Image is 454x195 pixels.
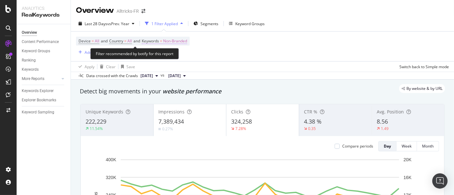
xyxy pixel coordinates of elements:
div: 7.28% [235,126,246,131]
button: Apply [76,61,95,72]
span: Impressions [158,109,185,115]
span: 7,389,434 [158,118,184,125]
a: Content Performance [22,39,66,45]
span: Country [109,38,123,44]
a: Keyword Groups [22,48,66,54]
span: Clicks [231,109,243,115]
button: Last 28 DaysvsPrev. Year [76,18,137,29]
div: 11.54% [90,126,103,131]
span: Segments [201,21,218,26]
button: Add Filter [76,48,102,56]
div: 1 Filter Applied [151,21,178,26]
span: Last 28 Days [85,21,107,26]
div: Week [402,143,412,149]
div: Day [384,143,391,149]
div: 1.49 [381,126,389,131]
span: = [92,38,94,44]
button: [DATE] [166,72,188,80]
span: and [101,38,108,44]
a: Keywords [22,66,66,73]
button: Save [118,61,135,72]
span: Device [79,38,91,44]
div: Add Filter [85,50,102,55]
span: = [124,38,126,44]
div: Data crossed with the Crawls [86,73,138,79]
div: Analytics [22,5,65,11]
a: Overview [22,29,66,36]
div: Month [422,143,434,149]
div: Content Performance [22,39,59,45]
img: Equal [158,128,161,130]
div: Keyword Groups [22,48,50,54]
div: Switch back to Simple mode [399,64,449,69]
button: Month [417,141,439,151]
button: Clear [97,61,116,72]
a: Keywords Explorer [22,88,66,94]
a: Keyword Sampling [22,109,66,116]
button: Week [397,141,417,151]
span: All [95,37,99,46]
button: Switch back to Simple mode [397,61,449,72]
div: 0.35 [308,126,316,131]
text: 20K [404,157,412,162]
span: 2025 Sep. 29th [140,73,153,79]
div: More Reports [22,76,44,82]
span: Keywords [142,38,159,44]
text: 16K [404,175,412,180]
span: vs Prev. Year [107,21,129,26]
span: 324,258 [231,118,252,125]
span: 2024 Sep. 2nd [168,73,181,79]
span: vs [161,72,166,78]
button: [DATE] [138,72,161,80]
div: Alltricks-FR [117,8,139,14]
div: Filter recommended by botify for this report [90,48,179,59]
a: More Reports [22,76,60,82]
span: and [133,38,140,44]
div: Clear [106,64,116,69]
div: Open Intercom Messenger [432,173,448,189]
button: Day [378,141,397,151]
div: Explorer Bookmarks [22,97,56,104]
a: Ranking [22,57,66,64]
button: Keyword Groups [226,18,267,29]
span: Unique Keywords [86,109,123,115]
div: arrow-right-arrow-left [141,9,145,13]
div: Apply [85,64,95,69]
text: 400K [106,157,116,162]
a: Explorer Bookmarks [22,97,66,104]
span: Avg. Position [377,109,404,115]
div: Compare periods [342,143,373,149]
div: Keyword Groups [235,21,265,26]
span: 8.56 [377,118,388,125]
span: 4.38 % [304,118,322,125]
button: 1 Filter Applied [142,18,185,29]
div: Overview [76,5,114,16]
div: Save [126,64,135,69]
button: Segments [191,18,221,29]
div: Ranking [22,57,36,64]
span: 222,229 [86,118,106,125]
div: legacy label [399,84,445,93]
span: CTR % [304,109,317,115]
div: 0.27% [162,126,173,132]
text: 320K [106,175,116,180]
div: Keywords Explorer [22,88,54,94]
span: = [160,38,162,44]
span: All [127,37,132,46]
div: RealKeywords [22,11,65,19]
div: Keyword Sampling [22,109,54,116]
span: Non-Branded [163,37,187,46]
span: By website & by URL [406,87,443,90]
div: Overview [22,29,37,36]
div: Keywords [22,66,39,73]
